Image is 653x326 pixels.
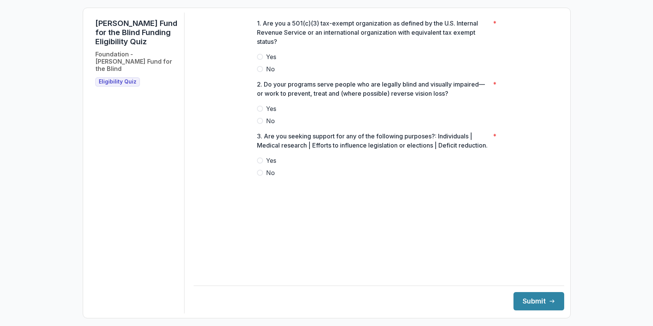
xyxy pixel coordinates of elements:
span: No [266,64,275,74]
h2: Foundation - [PERSON_NAME] Fund for the Blind [95,51,178,73]
p: 2. Do your programs serve people who are legally blind and visually impaired—or work to prevent, ... [257,80,490,98]
span: No [266,116,275,125]
button: Submit [513,292,564,310]
h1: [PERSON_NAME] Fund for the Blind Funding Eligibility Quiz [95,19,178,46]
span: Yes [266,104,276,113]
span: Yes [266,156,276,165]
span: Eligibility Quiz [99,79,136,85]
p: 1. Are you a 501(c)(3) tax-exempt organization as defined by the U.S. Internal Revenue Service or... [257,19,490,46]
p: 3. Are you seeking support for any of the following purposes?: Individuals | Medical research | E... [257,132,490,150]
span: No [266,168,275,177]
span: Yes [266,52,276,61]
